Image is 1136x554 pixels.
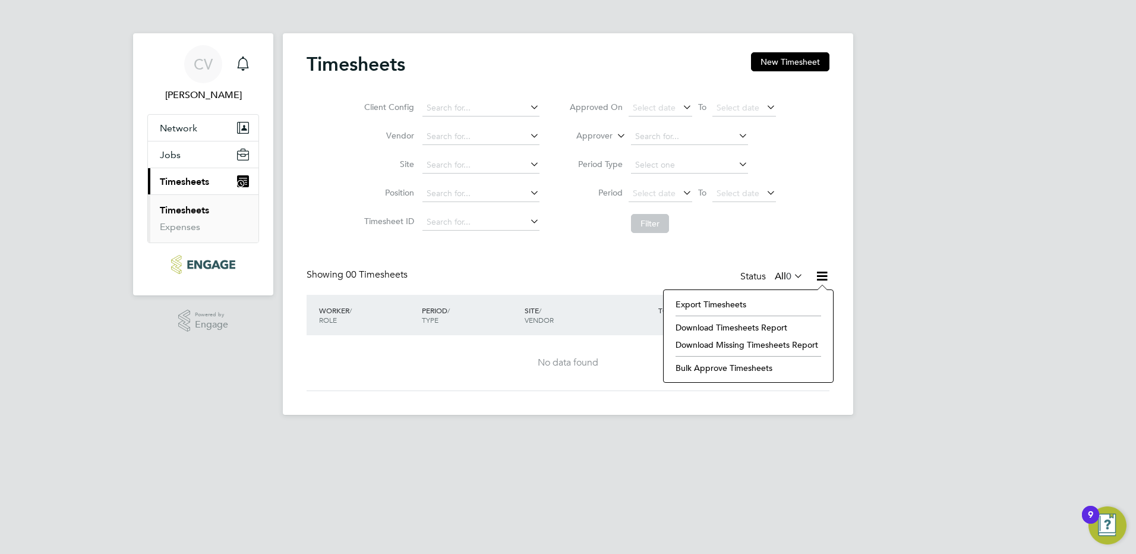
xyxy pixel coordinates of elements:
button: New Timesheet [751,52,829,71]
input: Select one [631,157,748,174]
span: Select date [717,188,759,199]
span: / [539,306,541,315]
div: 9 [1088,515,1093,530]
div: Timesheets [148,194,258,243]
label: All [775,270,803,282]
li: Download Timesheets Report [670,319,827,336]
span: Powered by [195,310,228,320]
label: Vendor [361,130,414,141]
span: Engage [195,320,228,330]
li: Export Timesheets [670,296,827,313]
li: Download Missing Timesheets Report [670,336,827,353]
span: Caroline Vizzuett [147,88,259,102]
a: Expenses [160,221,200,232]
div: PERIOD [419,300,522,330]
input: Search for... [422,157,539,174]
span: TOTAL [658,306,680,315]
a: Timesheets [160,204,209,216]
h2: Timesheets [307,52,405,76]
a: Go to home page [147,255,259,274]
span: TYPE [422,315,438,325]
input: Search for... [422,100,539,117]
span: VENDOR [525,315,554,325]
input: Search for... [631,128,748,145]
div: WORKER [316,300,419,330]
span: 00 Timesheets [346,269,408,281]
span: / [349,306,352,315]
span: Network [160,122,197,134]
nav: Main navigation [133,33,273,295]
a: CV[PERSON_NAME] [147,45,259,102]
div: Status [740,269,806,285]
label: Approved On [569,102,623,112]
span: Jobs [160,149,181,160]
span: To [695,99,710,115]
span: Select date [633,102,676,113]
input: Search for... [422,185,539,202]
input: Search for... [422,214,539,231]
span: / [447,306,450,315]
button: Network [148,115,258,141]
div: Showing [307,269,410,281]
div: No data found [318,357,818,369]
label: Timesheet ID [361,216,414,226]
button: Jobs [148,141,258,168]
label: Position [361,187,414,198]
img: ncclondon-logo-retina.png [171,255,235,274]
button: Timesheets [148,168,258,194]
span: To [695,185,710,200]
label: Approver [559,130,613,142]
input: Search for... [422,128,539,145]
span: 0 [786,270,791,282]
button: Filter [631,214,669,233]
span: Select date [633,188,676,199]
a: Powered byEngage [178,310,229,332]
div: SITE [522,300,624,330]
label: Client Config [361,102,414,112]
span: Timesheets [160,176,209,187]
label: Period [569,187,623,198]
li: Bulk Approve Timesheets [670,360,827,376]
span: ROLE [319,315,337,325]
label: Site [361,159,414,169]
button: Open Resource Center, 9 new notifications [1088,506,1126,544]
span: CV [194,56,213,72]
span: Select date [717,102,759,113]
label: Period Type [569,159,623,169]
